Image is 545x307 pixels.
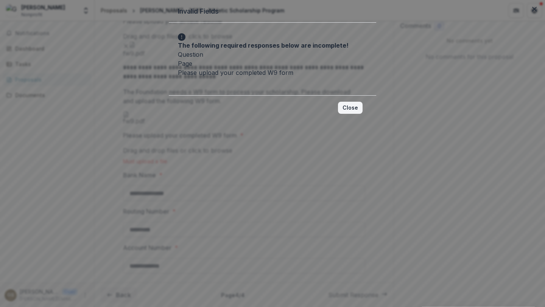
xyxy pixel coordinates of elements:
[178,59,367,68] div: Page
[178,50,367,59] div: Question
[178,41,364,50] div: The following required responses below are incomplete!
[178,68,367,77] div: Please upload your completed W9 form
[528,3,540,15] button: Close
[338,102,363,114] button: Close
